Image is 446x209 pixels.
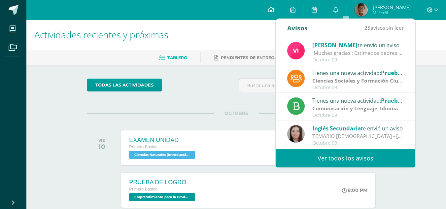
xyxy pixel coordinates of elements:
[129,145,157,149] span: Primero Básico
[287,125,305,143] img: 8af0450cf43d44e38c4a1497329761f3.png
[342,187,367,193] div: 8:00 PM
[129,179,197,186] div: PRUEBA DE LOGRO
[167,55,187,60] span: Tablero
[98,138,105,143] div: VIE
[287,19,308,37] div: Avisos
[373,10,411,16] span: Mi Perfil
[221,55,277,60] span: Pendientes de entrega
[381,97,437,104] span: Prueba de logro IV U
[312,105,419,112] strong: Comunicación y Lenguaje, Idioma Español
[276,149,415,167] a: Ver todos los avisos
[129,137,197,144] div: EXAMEN UNIDAD
[287,42,305,59] img: bd6d0aa147d20350c4821b7c643124fa.png
[129,151,195,159] span: Ciencias Naturales (Introducción a la Biología) 'D'
[312,68,404,77] div: Tienes una nueva actividad:
[312,124,404,132] div: te envió un aviso
[214,52,277,63] a: Pendientes de entrega
[312,49,404,57] div: ¡Muchas gracias!: Estimados padres y madres de familia. Llegamos al cierre de este ciclo escolar,...
[312,57,404,63] div: Octubre 09
[312,105,404,112] div: | Prueba de Logro
[312,41,404,49] div: te envió un aviso
[312,124,361,132] span: Inglés Secundaria
[312,132,404,140] div: TEMARIO INGLÉS - KRISSETE RIVAS: Buenas tardes estimados estudiantes, Estoy enviando nuevamente e...
[159,52,187,63] a: Tablero
[129,187,157,192] span: Primero Básico
[87,79,162,91] a: todas las Actividades
[98,143,105,151] div: 10
[312,77,404,85] div: | Prueba de Logro
[239,79,385,92] input: Busca una actividad próxima aquí...
[34,28,168,41] span: Actividades recientes y próximas
[364,24,404,31] span: avisos sin leer
[312,140,404,146] div: Octubre 08
[312,113,404,118] div: Octubre 09
[312,96,404,105] div: Tienes una nueva actividad:
[312,85,404,90] div: Octubre 09
[373,4,411,11] span: [PERSON_NAME]
[364,24,370,31] span: 25
[312,41,358,49] span: [PERSON_NAME]
[129,193,195,201] span: Emprendimiento para la Productividad 'D'
[214,110,259,116] span: OCTUBRE
[355,3,368,17] img: 64dcc7b25693806399db2fba3b98ee94.png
